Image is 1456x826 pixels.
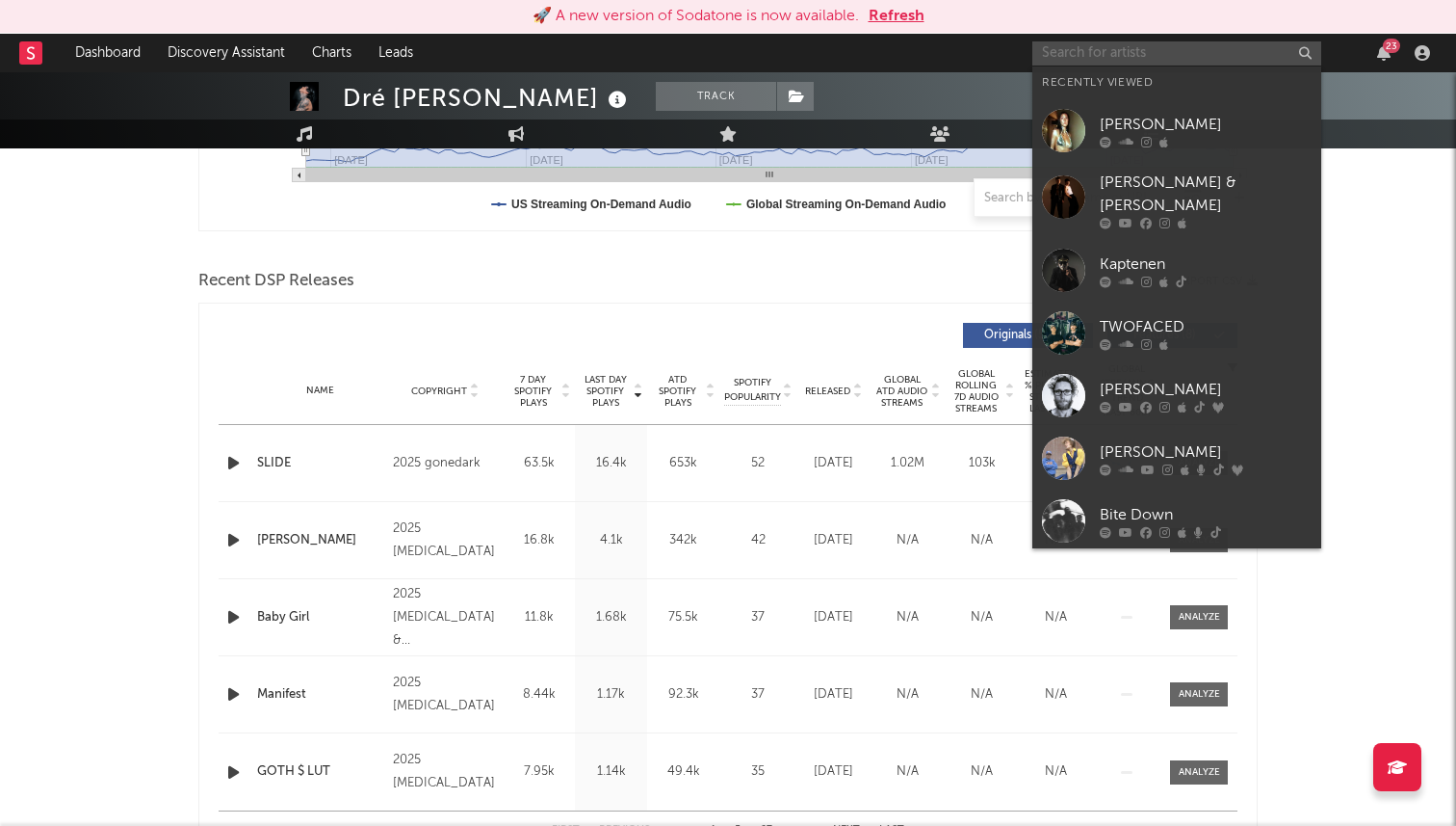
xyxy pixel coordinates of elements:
div: 2025 [MEDICAL_DATA] [393,672,498,718]
div: 342k [652,531,715,550]
a: Kaptenen [1032,239,1321,302]
div: 4.1k [580,531,642,550]
div: TWOFACED [1100,315,1312,338]
a: Dashboard [62,34,154,72]
div: Kaptenen [1100,253,1312,276]
button: Originals(59) [963,323,1093,348]
a: Bite Down [1032,490,1321,552]
div: N/A [875,608,940,627]
a: Manifest [257,685,383,705]
div: 7.95k [507,762,570,782]
div: N/A [1024,608,1088,627]
span: Copyright [411,386,467,397]
span: Released [805,386,850,397]
a: SLIDE [257,454,383,473]
div: [PERSON_NAME] [1100,440,1312,464]
div: 37 [724,608,792,627]
div: 37 [724,685,792,705]
div: N/A [1024,685,1088,705]
a: [PERSON_NAME] & [PERSON_NAME] [1032,162,1321,239]
div: 49.4k [652,762,715,782]
div: 35 [724,762,792,782]
a: [PERSON_NAME] [1032,364,1321,427]
div: 11.8k [507,608,570,627]
div: N/A [1024,454,1088,473]
div: 🚀 A new version of Sodatone is now available. [533,5,859,28]
div: [DATE] [801,531,866,550]
span: Estimated % Playlist Streams Last Day [1024,368,1077,414]
div: Bite Down [1100,503,1312,526]
a: TWOFACED [1032,302,1321,364]
div: N/A [875,531,940,550]
div: [DATE] [801,685,866,705]
div: N/A [949,762,1014,782]
div: [DATE] [801,762,866,782]
a: Discovery Assistant [154,34,299,72]
input: Search for artists [1032,41,1321,66]
span: Recent DSP Releases [198,270,354,293]
div: N/A [949,685,1014,705]
div: 16.4k [580,454,642,473]
div: N/A [949,531,1014,550]
a: Charts [299,34,365,72]
div: Recently Viewed [1042,71,1312,94]
div: 63.5k [507,454,570,473]
div: 8.44k [507,685,570,705]
a: GOTH $ LUT [257,762,383,782]
div: N/A [949,608,1014,627]
div: 16.8k [507,531,570,550]
div: 52 [724,454,792,473]
span: Global Rolling 7D Audio Streams [949,368,1002,414]
div: [DATE] [801,454,866,473]
button: 23 [1377,45,1391,61]
div: 103k [949,454,1014,473]
div: 2025 [MEDICAL_DATA] [393,518,498,564]
div: 1.14k [580,762,642,782]
div: [PERSON_NAME] [1100,113,1312,136]
div: [PERSON_NAME] [1100,378,1312,401]
a: [PERSON_NAME] [257,531,383,550]
div: [DATE] [801,608,866,627]
div: 2025 gonedark [393,452,498,475]
div: N/A [1024,531,1088,550]
span: Last Day Spotify Plays [580,374,631,409]
div: Dré [PERSON_NAME] [343,82,632,114]
div: N/A [875,762,940,782]
a: [PERSON_NAME] [1032,427,1321,490]
div: 42 [724,531,792,550]
span: ATD Spotify Plays [652,374,703,409]
a: [PERSON_NAME] [1032,99,1321,162]
div: 1.17k [580,685,642,705]
div: 2025 [MEDICAL_DATA] & [PERSON_NAME] Dream Records [393,583,498,653]
div: 75.5k [652,608,715,627]
div: 92.3k [652,685,715,705]
span: Spotify Popularity [724,376,781,405]
div: 2025 [MEDICAL_DATA] [393,749,498,795]
button: Refresh [869,5,924,28]
span: 7 Day Spotify Plays [507,374,559,409]
span: Originals ( 59 ) [975,330,1064,341]
div: [PERSON_NAME] & [PERSON_NAME] [1100,172,1312,218]
div: 23 [1383,39,1400,53]
div: 653k [652,454,715,473]
div: 1.02M [875,454,940,473]
div: N/A [875,685,940,705]
div: N/A [1024,762,1088,782]
button: Track [656,82,776,111]
div: Name [257,384,383,398]
a: Leads [365,34,427,72]
div: 1.68k [580,608,642,627]
input: Search by song name or URL [975,191,1178,206]
span: Global ATD Audio Streams [875,374,928,409]
a: Baby Girl [257,608,383,627]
